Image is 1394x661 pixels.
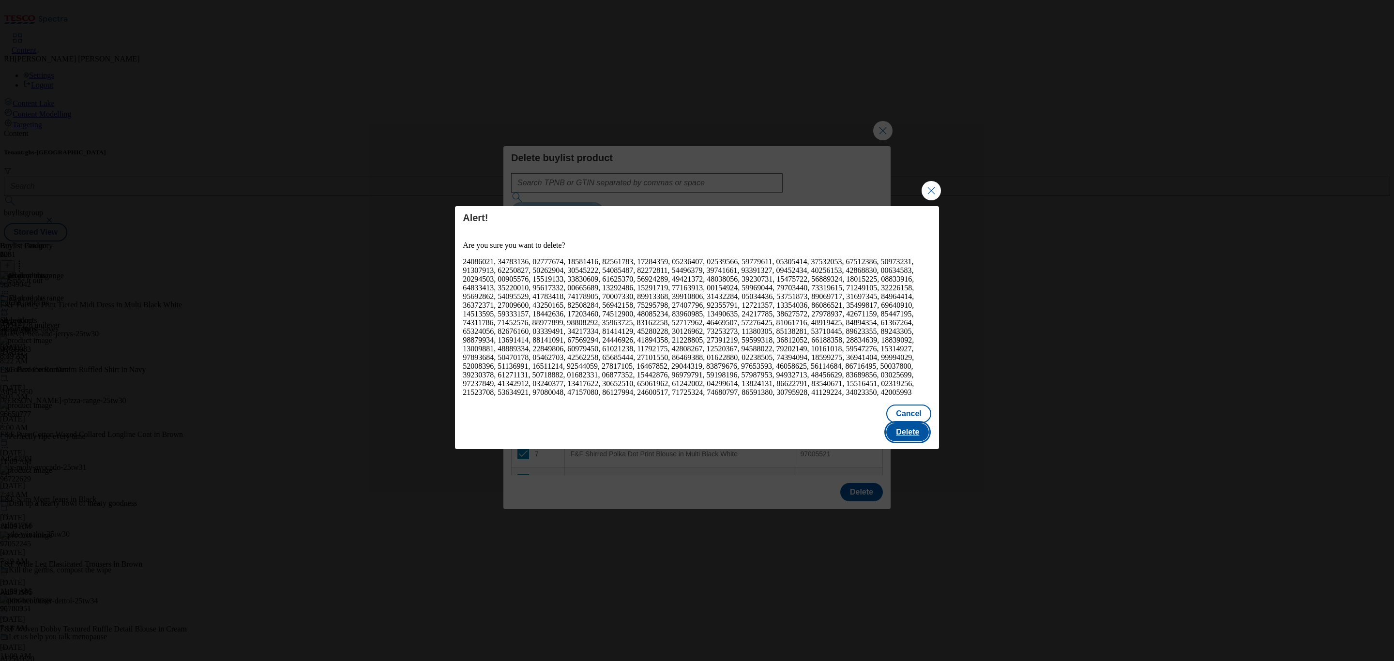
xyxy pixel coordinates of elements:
[886,405,931,423] button: Cancel
[922,181,941,200] button: Close Modal
[463,212,931,224] h4: Alert!
[455,206,939,449] div: Modal
[886,423,929,441] button: Delete
[463,257,931,397] div: 24086021, 34783136, 02777674, 18581416, 82561783, 17284359, 05236407, 02539566, 59779611, 0530541...
[463,241,931,250] p: Are you sure you want to delete?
